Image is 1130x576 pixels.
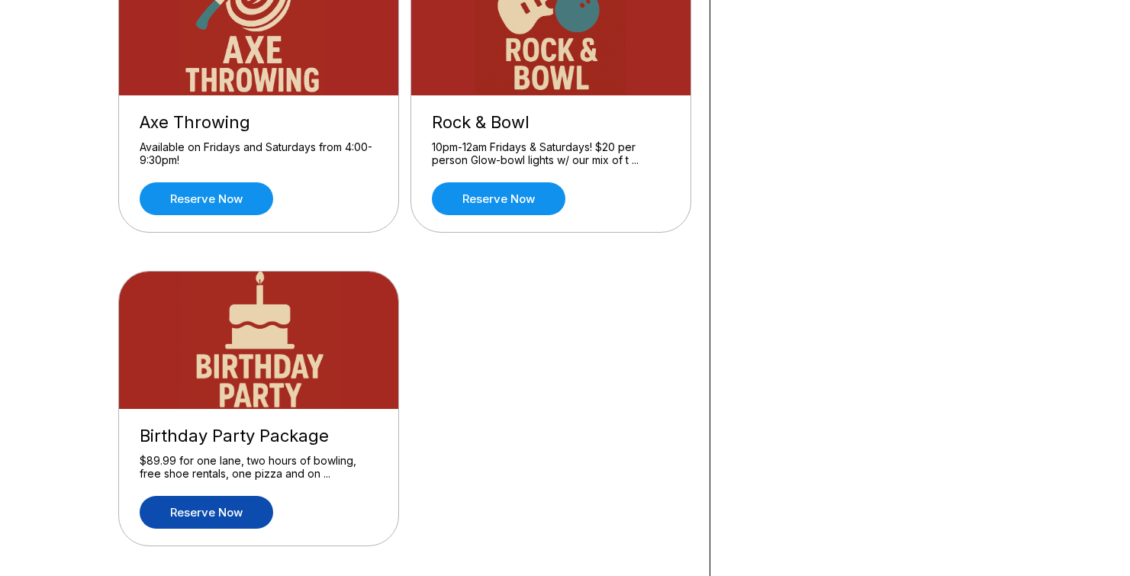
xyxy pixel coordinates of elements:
[140,112,378,133] div: Axe Throwing
[140,182,273,215] a: Reserve now
[140,454,378,481] div: $89.99 for one lane, two hours of bowling, free shoe rentals, one pizza and on ...
[140,426,378,446] div: Birthday Party Package
[140,496,273,529] a: Reserve now
[432,182,565,215] a: Reserve now
[432,112,670,133] div: Rock & Bowl
[140,140,378,167] div: Available on Fridays and Saturdays from 4:00-9:30pm!
[432,140,670,167] div: 10pm-12am Fridays & Saturdays! $20 per person Glow-bowl lights w/ our mix of t ...
[119,272,400,409] img: Birthday Party Package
